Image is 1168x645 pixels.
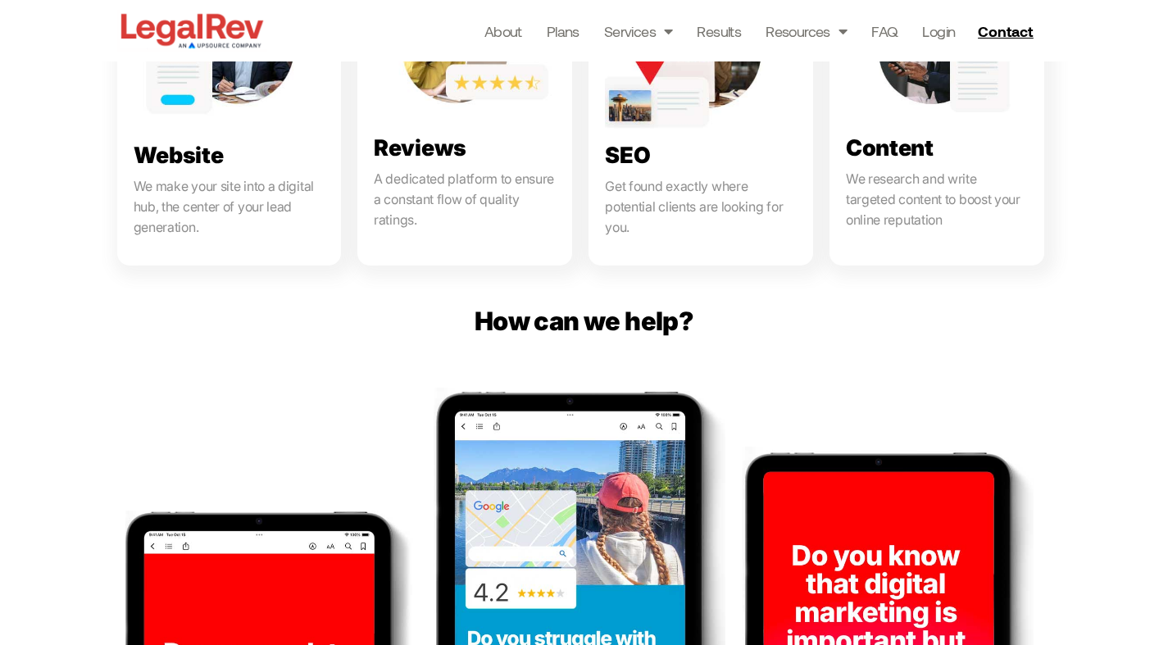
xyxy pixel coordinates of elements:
[273,307,895,335] p: How can we help?
[547,20,579,43] a: Plans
